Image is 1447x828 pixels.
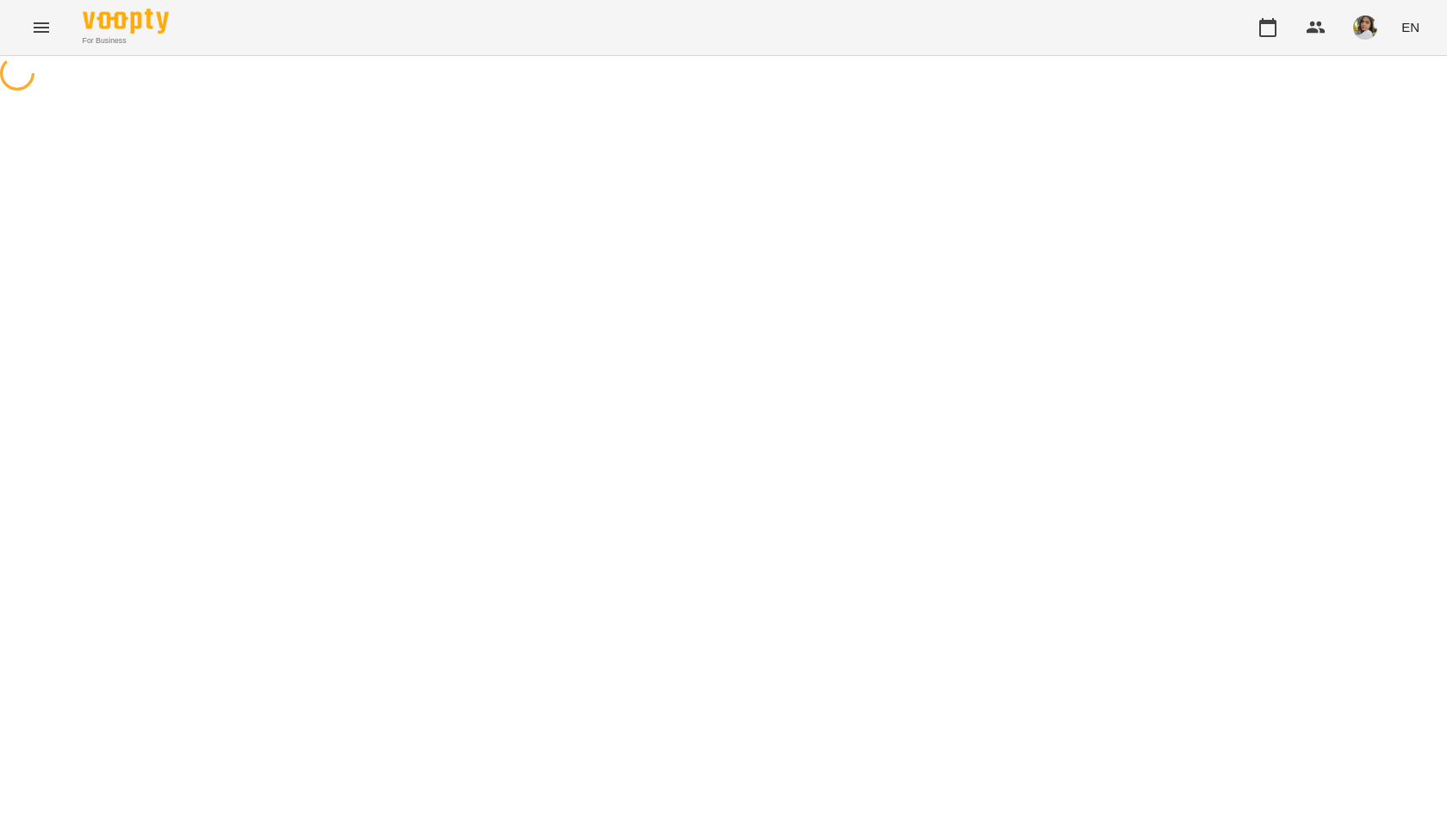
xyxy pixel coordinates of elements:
span: EN [1401,18,1419,36]
span: For Business [83,35,169,47]
button: EN [1394,11,1426,43]
img: Voopty Logo [83,9,169,34]
button: Menu [21,7,62,48]
img: 190f836be431f48d948282a033e518dd.jpg [1353,16,1377,40]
